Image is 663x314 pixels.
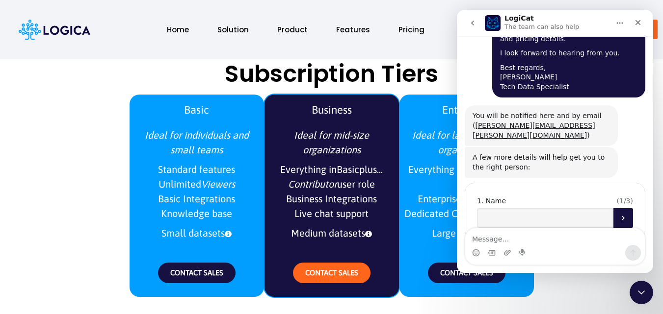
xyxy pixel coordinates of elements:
[158,263,236,283] a: CONTACT SALES
[457,10,653,273] iframe: Intercom live chat
[428,263,505,283] a: CONTACT SALES
[145,129,249,155] i: Ideal for individuals and small teams
[326,19,380,40] a: Features
[294,129,369,155] i: Ideal for mid-size organizations
[412,129,521,155] i: Ideal for large teams and organizations
[184,103,209,116] b: Basic
[389,19,434,40] a: Pricing
[404,223,529,243] span: Large datasets
[57,62,607,86] h2: Subscription Tiers
[288,178,337,190] i: Contributor
[19,24,90,35] a: Logica
[312,103,352,116] b: Business
[170,268,223,277] span: CONTACT SALES
[337,164,359,175] b: Basic
[134,160,259,223] span: Standard features Unlimited Basic Integrations Knowledge base
[19,20,90,40] img: Logica
[269,160,394,223] span: Everything in plus... user role Business Integrations Live chat support
[208,19,259,40] a: Solution
[269,223,394,243] span: Medium datasets
[404,160,529,223] span: Everything in plus... SSO Enterprise Integrations Dedicated Customer Success
[630,281,653,304] iframe: Intercom live chat
[157,19,199,40] a: Home
[201,178,235,190] i: Viewers
[305,268,358,277] span: CONTACT SALES
[267,19,318,40] a: Product
[134,223,259,243] span: Small datasets
[442,103,491,116] b: Enterprise
[293,263,371,283] a: CONTACT SALES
